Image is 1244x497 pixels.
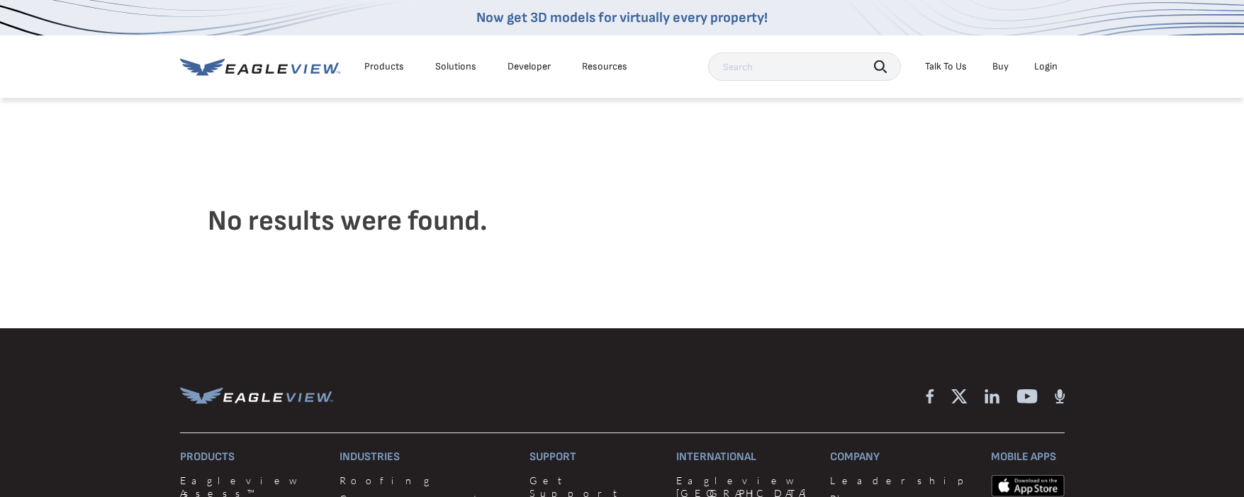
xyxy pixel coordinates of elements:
div: Talk To Us [925,60,967,73]
div: Login [1034,60,1058,73]
img: apple-app-store.png [991,474,1065,497]
h4: No results were found. [208,167,1037,275]
a: Leadership [830,474,973,487]
h3: Support [529,450,659,464]
h3: Industries [340,450,512,464]
a: Now get 3D models for virtually every property! [476,9,768,26]
a: Roofing [340,474,512,487]
a: Developer [508,60,551,73]
h3: International [676,450,813,464]
h3: Company [830,450,973,464]
div: Solutions [435,60,476,73]
a: Buy [992,60,1009,73]
input: Search [708,52,901,81]
h3: Mobile Apps [991,450,1065,464]
div: Resources [582,60,627,73]
h3: Products [180,450,323,464]
div: Products [364,60,404,73]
